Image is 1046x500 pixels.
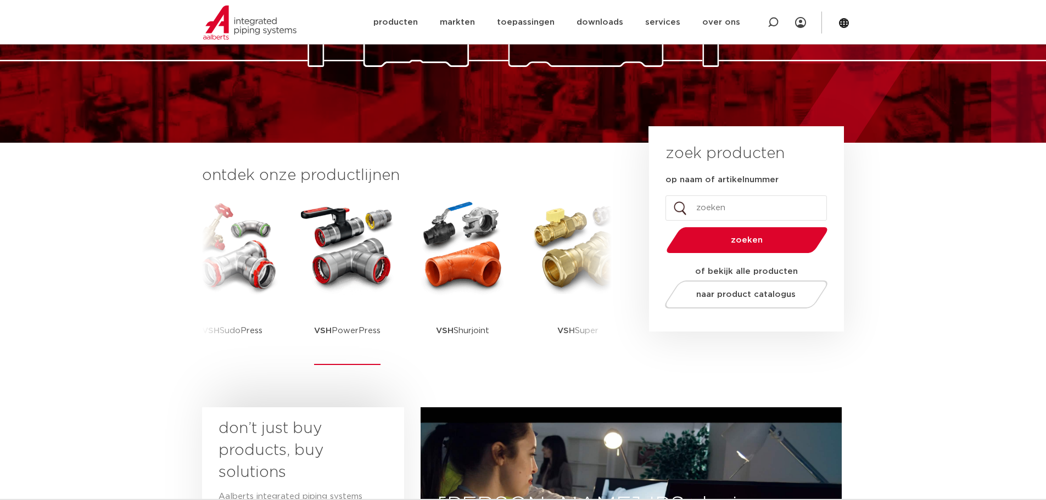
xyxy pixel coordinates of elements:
span: zoeken [695,236,799,244]
span: naar product catalogus [696,290,796,299]
a: VSHSuper [529,198,628,365]
strong: of bekijk alle producten [695,267,798,276]
label: op naam of artikelnummer [665,175,779,186]
h3: ontdek onze productlijnen [202,165,612,187]
p: SudoPress [202,296,262,365]
a: VSHSudoPress [183,198,282,365]
strong: VSH [202,327,220,335]
p: PowerPress [314,296,381,365]
h3: don’t just buy products, buy solutions [219,418,368,484]
input: zoeken [665,195,827,221]
p: Super [557,296,598,365]
h3: zoek producten [665,143,785,165]
strong: VSH [436,327,454,335]
button: zoeken [662,226,832,254]
strong: VSH [314,327,332,335]
p: Shurjoint [436,296,489,365]
a: VSHShurjoint [413,198,512,365]
a: VSHPowerPress [298,198,397,365]
strong: VSH [557,327,575,335]
a: naar product catalogus [662,280,830,308]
